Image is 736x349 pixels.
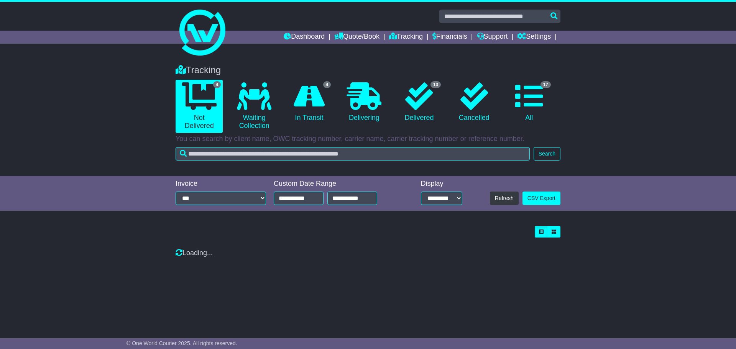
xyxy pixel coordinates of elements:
a: 13 Delivered [396,80,443,125]
a: Waiting Collection [230,80,278,133]
a: Cancelled [450,80,498,125]
div: Custom Date Range [274,180,397,188]
button: Refresh [490,192,519,205]
span: © One World Courier 2025. All rights reserved. [127,340,237,346]
span: 4 [213,81,221,88]
div: Display [421,180,462,188]
a: Financials [432,31,467,44]
a: CSV Export [522,192,560,205]
div: Tracking [172,65,564,76]
button: Search [534,147,560,161]
a: Dashboard [284,31,325,44]
div: Loading... [176,249,560,257]
a: Support [477,31,508,44]
p: You can search by client name, OWC tracking number, carrier name, carrier tracking number or refe... [176,135,560,143]
a: Quote/Book [334,31,379,44]
span: 13 [430,81,441,88]
a: 4 Not Delivered [176,80,223,133]
div: Invoice [176,180,266,188]
a: 17 All [506,80,553,125]
a: Delivering [340,80,388,125]
a: Settings [517,31,551,44]
span: 17 [540,81,551,88]
span: 4 [323,81,331,88]
a: Tracking [389,31,423,44]
a: 4 In Transit [286,80,333,125]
